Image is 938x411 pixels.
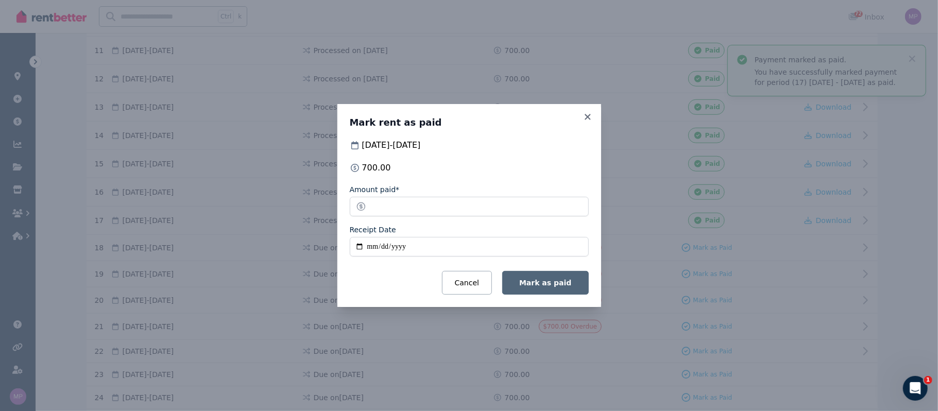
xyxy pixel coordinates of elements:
h3: Mark rent as paid [350,116,589,129]
span: 700.00 [362,162,391,174]
button: Cancel [442,271,492,295]
iframe: Intercom live chat [903,376,928,401]
label: Amount paid* [350,184,400,195]
span: [DATE] - [DATE] [362,139,421,151]
button: Mark as paid [502,271,588,295]
span: 1 [924,376,932,384]
label: Receipt Date [350,225,396,235]
span: Mark as paid [519,279,571,287]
